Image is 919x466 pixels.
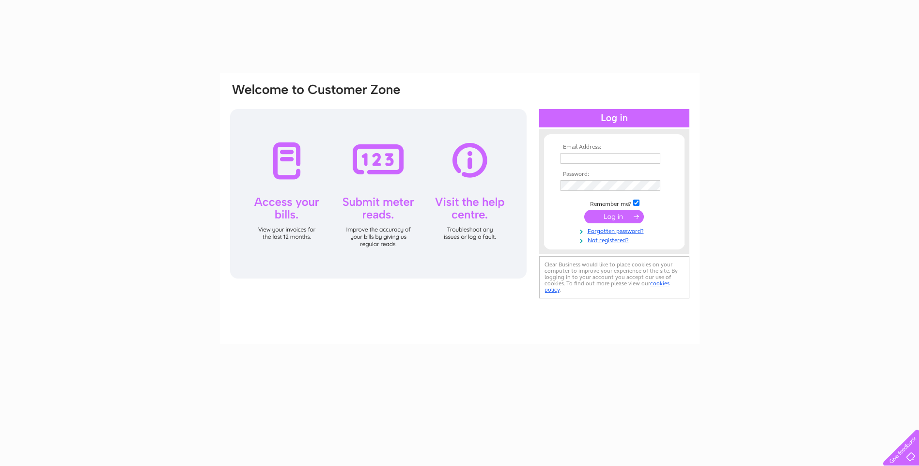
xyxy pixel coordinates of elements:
[558,144,670,151] th: Email Address:
[561,226,670,235] a: Forgotten password?
[584,210,644,223] input: Submit
[558,171,670,178] th: Password:
[539,256,689,298] div: Clear Business would like to place cookies on your computer to improve your experience of the sit...
[558,198,670,208] td: Remember me?
[545,280,670,293] a: cookies policy
[561,235,670,244] a: Not registered?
